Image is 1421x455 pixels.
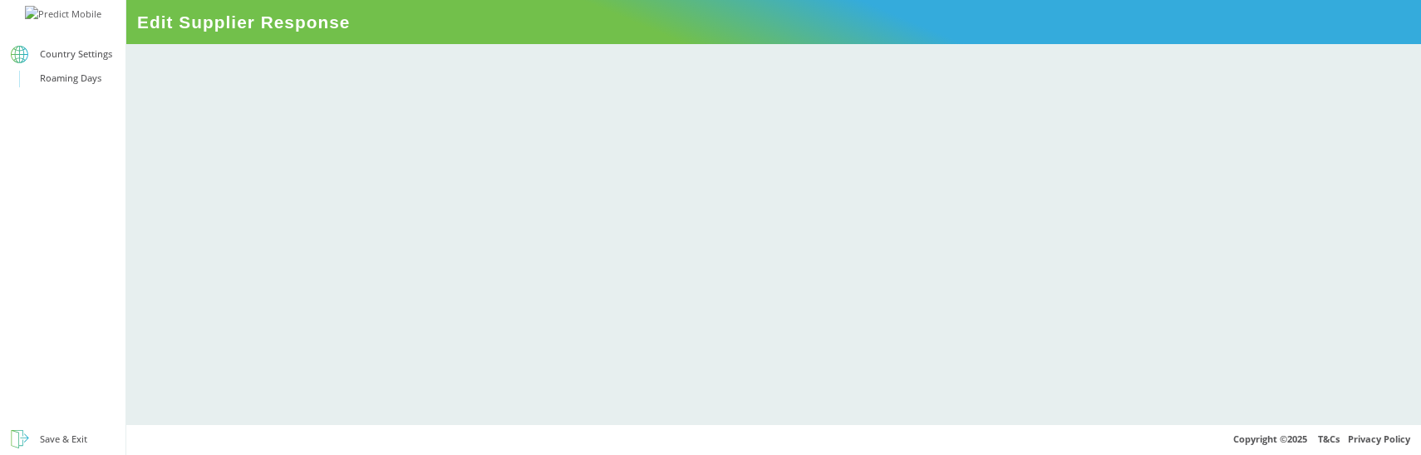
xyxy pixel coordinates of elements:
[25,6,101,23] img: Predict Mobile
[40,431,87,448] div: Save & Exit
[1348,433,1410,445] a: Privacy Policy
[40,46,112,63] div: Country Settings
[1318,433,1340,445] a: T&Cs
[40,70,101,87] div: Roaming Days
[126,424,1421,455] div: Copyright © 2025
